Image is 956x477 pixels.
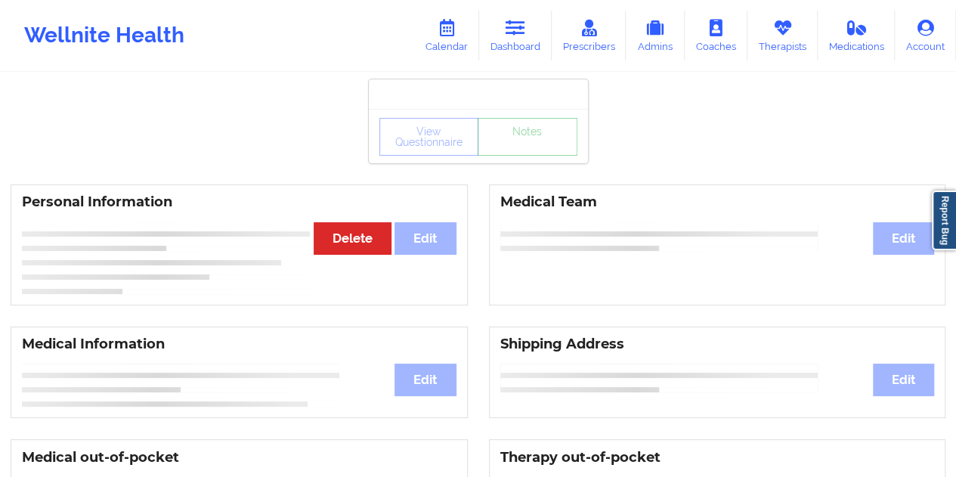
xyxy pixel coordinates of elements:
button: Delete [314,222,391,255]
a: Report Bug [932,190,956,250]
h3: Personal Information [22,194,456,211]
a: Coaches [685,11,747,60]
a: Therapists [747,11,818,60]
a: Dashboard [479,11,552,60]
h3: Medical Information [22,336,456,353]
a: Admins [626,11,685,60]
h3: Medical Team [500,194,935,211]
a: Medications [818,11,896,60]
h3: Shipping Address [500,336,935,353]
a: Account [895,11,956,60]
h3: Therapy out-of-pocket [500,449,935,466]
a: Prescribers [552,11,627,60]
a: Calendar [414,11,479,60]
h3: Medical out-of-pocket [22,449,456,466]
